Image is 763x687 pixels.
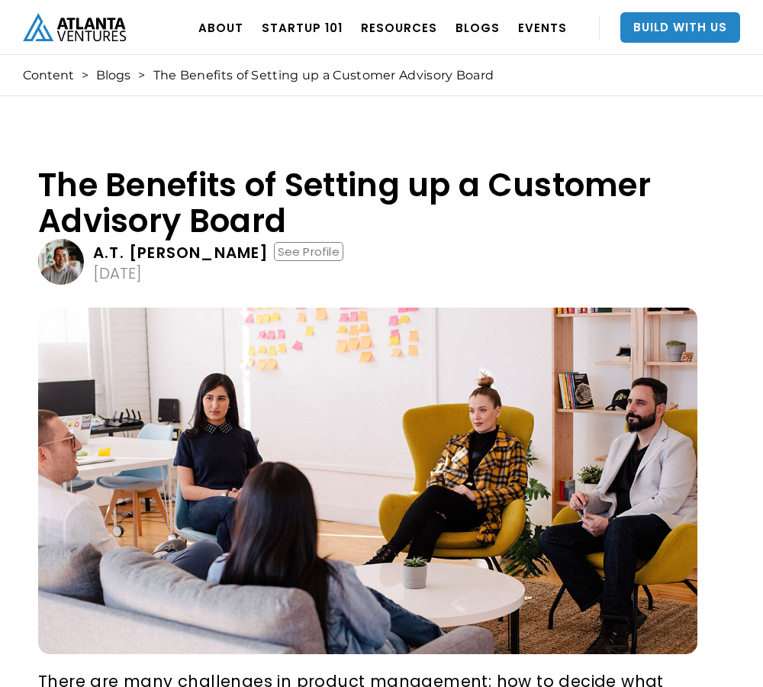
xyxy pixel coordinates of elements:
a: RESOURCES [361,6,437,49]
div: [DATE] [93,266,142,281]
a: ABOUT [198,6,243,49]
a: Content [23,68,74,83]
a: Startup 101 [262,6,343,49]
a: Build With Us [620,12,740,43]
div: > [82,68,89,83]
a: EVENTS [518,6,567,49]
div: See Profile [274,242,343,261]
h1: The Benefits of Setting up a Customer Advisory Board [38,167,697,239]
a: A.T. [PERSON_NAME]See Profile[DATE] [38,239,697,285]
div: The Benefits of Setting up a Customer Advisory Board [153,68,494,83]
a: BLOGS [456,6,500,49]
div: > [138,68,145,83]
a: Blogs [96,68,130,83]
div: A.T. [PERSON_NAME] [93,245,269,260]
